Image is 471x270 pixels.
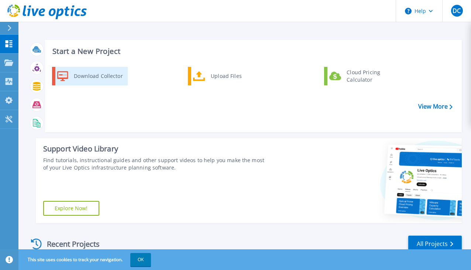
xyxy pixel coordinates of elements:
[188,67,264,85] a: Upload Files
[52,47,452,55] h3: Start a New Project
[70,69,126,83] div: Download Collector
[343,69,398,83] div: Cloud Pricing Calculator
[418,103,453,110] a: View More
[130,253,151,266] button: OK
[28,235,110,253] div: Recent Projects
[43,144,265,154] div: Support Video Library
[52,67,128,85] a: Download Collector
[408,236,462,252] a: All Projects
[43,157,265,171] div: Find tutorials, instructional guides and other support videos to help you make the most of your L...
[324,67,400,85] a: Cloud Pricing Calculator
[207,69,262,83] div: Upload Files
[20,253,151,266] span: This site uses cookies to track your navigation.
[43,201,99,216] a: Explore Now!
[453,8,461,14] span: DC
